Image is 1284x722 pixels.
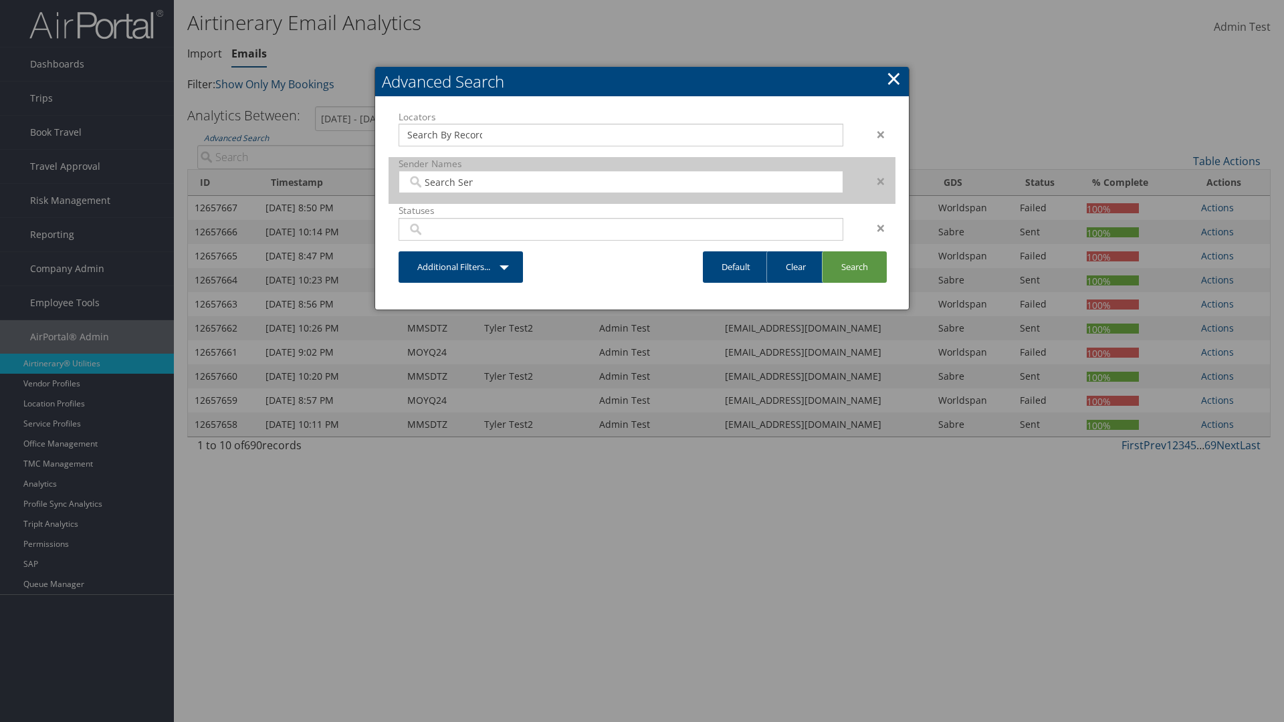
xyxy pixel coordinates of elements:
label: Locators [399,110,843,124]
input: Search By Record Locator [407,128,482,142]
label: Sender Names [399,157,843,170]
a: Additional Filters... [399,251,523,283]
div: × [853,126,895,142]
div: × [853,220,895,236]
h2: Advanced Search [375,67,909,96]
a: Default [703,251,769,283]
div: × [853,173,895,189]
a: Clear [766,251,825,283]
a: Close [886,65,901,92]
input: Search Sender [407,175,482,189]
label: Statuses [399,204,843,217]
a: Search [822,251,887,283]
